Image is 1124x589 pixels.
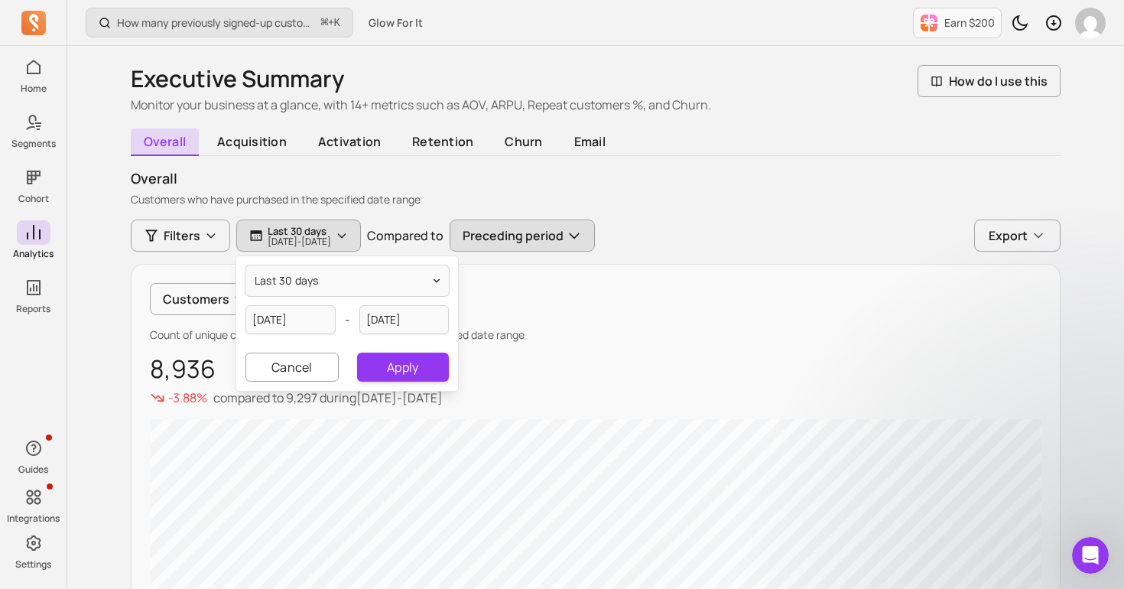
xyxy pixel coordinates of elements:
p: 8,936 [150,355,1041,382]
p: Monitor your business at a glance, with 14+ metrics such as AOV, ARPU, Repeat customers %, and Ch... [131,96,711,114]
p: Earn $200 [944,15,995,31]
kbd: ⌘ [320,14,329,33]
span: retention [400,129,486,155]
span: acquisition [205,129,300,155]
span: overall [131,129,199,156]
button: Guides [17,433,50,479]
p: Customers who have purchased in the specified date range [131,192,1061,207]
p: overall [131,168,1061,189]
p: Cohort [18,193,49,205]
button: last 30 days [245,265,449,296]
span: email [561,129,618,155]
button: Apply [357,353,449,382]
p: Analytics [13,248,54,260]
button: Filters [131,220,230,252]
span: Filters [164,226,200,245]
p: -3.88% [168,389,207,407]
p: Home [21,83,47,95]
button: Preceding period [450,220,595,252]
p: Guides [18,464,48,476]
button: Toggle dark mode [1005,8,1035,38]
h1: Executive Summary [131,65,711,93]
button: Cancel [245,353,339,382]
span: activation [305,129,393,155]
button: Glow For It [359,9,432,37]
p: Compared to [367,226,443,245]
button: How do I use this [918,65,1061,97]
button: Last 30 days[DATE]-[DATE] [236,220,361,252]
input: yyyy-mm-dd [245,305,336,334]
span: Export [989,226,1028,245]
span: 9,297 [286,389,317,406]
p: How many previously signed-up customers placed their first order this period? [117,15,315,31]
p: [DATE] - [DATE] [268,237,331,246]
span: last 30 days [255,273,319,288]
p: Segments [11,138,56,150]
button: How many previously signed-up customers placed their first order this period?⌘+K [86,8,353,37]
p: Settings [15,558,51,571]
button: Customers [150,283,261,315]
p: Integrations [7,513,60,525]
span: + [321,15,340,31]
span: churn [492,129,555,155]
p: Reports [16,303,50,315]
p: Count of unique customers who made a purchase in the specified date range [150,327,1041,343]
span: Glow For It [369,15,423,31]
button: Export [974,220,1061,252]
img: avatar [1075,8,1106,38]
p: Last 30 days [268,225,331,237]
iframe: Intercom live chat [1072,537,1109,574]
input: yyyy-mm-dd [359,305,450,334]
span: - [345,311,350,329]
kbd: K [334,17,340,29]
p: compared to during [DATE] - [DATE] [213,389,443,407]
button: Earn $200 [913,8,1002,38]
